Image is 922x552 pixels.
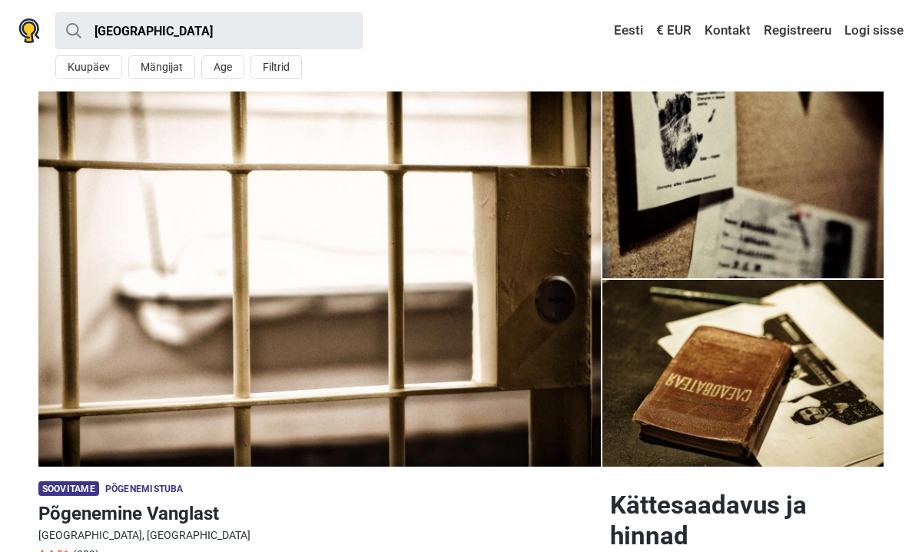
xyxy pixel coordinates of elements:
button: Age [201,55,244,79]
a: Eesti [599,17,647,45]
a: Põgenemine Vanglast photo 4 [602,280,884,467]
button: Filtrid [250,55,302,79]
a: Kontakt [701,17,755,45]
button: Kuupäev [55,55,122,79]
input: proovi “Tallinn” [55,12,363,49]
a: Põgenemine Vanglast photo 10 [38,91,601,467]
img: Põgenemine Vanglast photo 5 [602,280,884,467]
img: Eesti [603,25,614,36]
img: Põgenemine Vanglast photo 11 [38,91,601,467]
span: Põgenemistuba [105,484,184,494]
span: Soovitame [38,481,99,496]
a: Registreeru [760,17,835,45]
img: Põgenemine Vanglast photo 4 [602,91,884,278]
a: Põgenemine Vanglast photo 3 [602,91,884,278]
h2: Kättesaadavus ja hinnad [610,490,884,551]
h1: Põgenemine Vanglast [38,500,598,527]
a: € EUR [652,17,695,45]
div: [GEOGRAPHIC_DATA], [GEOGRAPHIC_DATA] [38,527,598,544]
button: Mängijat [128,55,195,79]
a: Logi sisse [841,17,904,45]
img: Nowescape logo [18,18,40,43]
